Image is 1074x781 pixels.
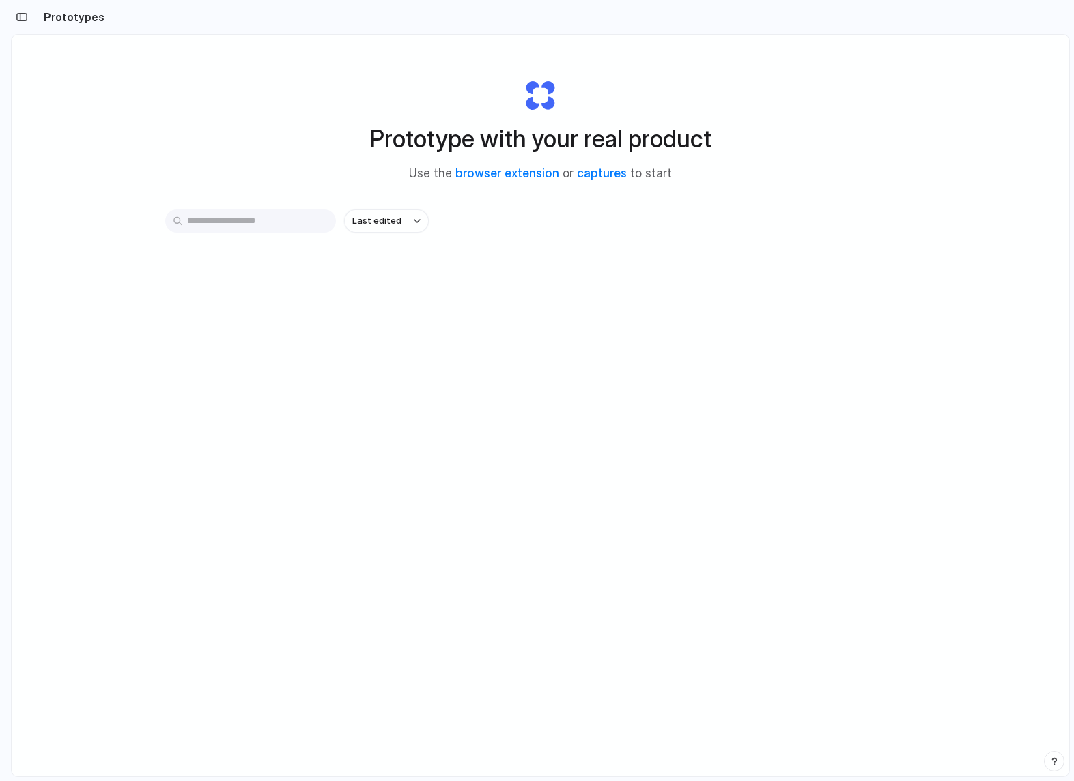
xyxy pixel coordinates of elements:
h2: Prototypes [38,9,104,25]
a: browser extension [455,166,559,180]
a: captures [577,166,627,180]
h1: Prototype with your real product [370,121,711,157]
button: Last edited [344,209,429,233]
span: Use the or to start [409,165,672,183]
span: Last edited [352,214,401,228]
